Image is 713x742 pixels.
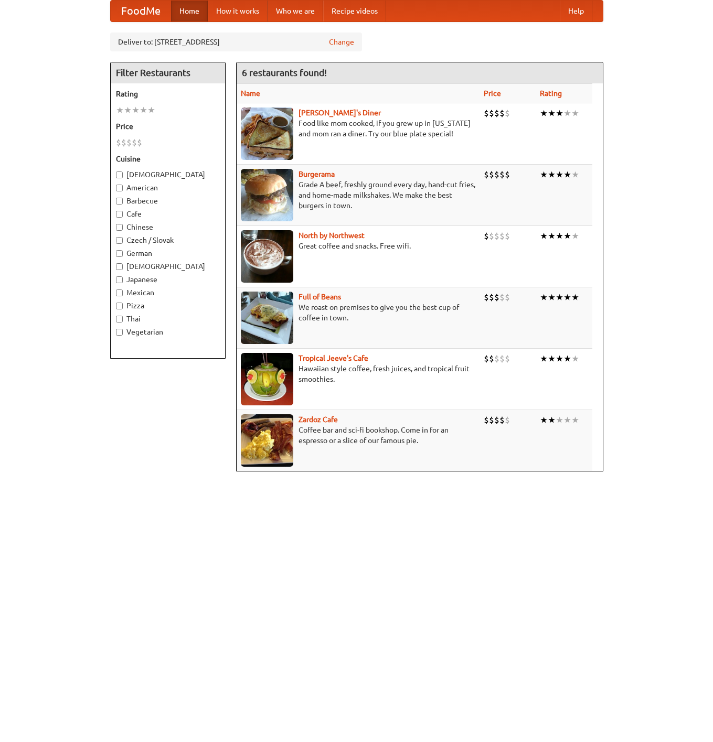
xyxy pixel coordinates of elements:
[116,237,123,244] input: Czech / Slovak
[484,292,489,303] li: $
[137,137,142,148] li: $
[241,414,293,467] img: zardoz.jpg
[329,37,354,47] a: Change
[505,169,510,180] li: $
[268,1,323,21] a: Who we are
[116,316,123,322] input: Thai
[241,241,475,251] p: Great coffee and snacks. Free wifi.
[499,230,505,242] li: $
[116,263,123,270] input: [DEMOGRAPHIC_DATA]
[241,302,475,323] p: We roast on premises to give you the best cup of coffee in town.
[505,353,510,364] li: $
[241,292,293,344] img: beans.jpg
[132,104,140,116] li: ★
[299,293,341,301] a: Full of Beans
[116,198,123,205] input: Barbecue
[489,292,494,303] li: $
[171,1,208,21] a: Home
[556,353,563,364] li: ★
[241,89,260,98] a: Name
[489,169,494,180] li: $
[116,169,220,180] label: [DEMOGRAPHIC_DATA]
[540,414,548,426] li: ★
[484,414,489,426] li: $
[116,250,123,257] input: German
[484,353,489,364] li: $
[116,211,123,218] input: Cafe
[571,292,579,303] li: ★
[241,107,293,160] img: sallys.jpg
[242,68,327,78] ng-pluralize: 6 restaurants found!
[241,118,475,139] p: Food like mom cooked, if you grew up in [US_STATE] and mom ran a diner. Try our blue plate special!
[116,287,220,298] label: Mexican
[563,169,571,180] li: ★
[116,185,123,191] input: American
[505,107,510,119] li: $
[484,169,489,180] li: $
[116,261,220,272] label: [DEMOGRAPHIC_DATA]
[116,224,123,231] input: Chinese
[489,353,494,364] li: $
[116,329,123,336] input: Vegetarian
[116,327,220,337] label: Vegetarian
[540,107,548,119] li: ★
[323,1,386,21] a: Recipe videos
[540,292,548,303] li: ★
[484,230,489,242] li: $
[540,230,548,242] li: ★
[563,107,571,119] li: ★
[116,222,220,232] label: Chinese
[299,415,338,424] a: Zardoz Cafe
[116,303,123,309] input: Pizza
[494,353,499,364] li: $
[548,230,556,242] li: ★
[489,107,494,119] li: $
[299,170,335,178] a: Burgerama
[116,196,220,206] label: Barbecue
[116,274,220,285] label: Japanese
[116,248,220,259] label: German
[571,414,579,426] li: ★
[116,209,220,219] label: Cafe
[563,414,571,426] li: ★
[563,230,571,242] li: ★
[556,414,563,426] li: ★
[556,230,563,242] li: ★
[116,235,220,245] label: Czech / Slovak
[560,1,592,21] a: Help
[121,137,126,148] li: $
[494,292,499,303] li: $
[540,169,548,180] li: ★
[116,289,123,296] input: Mexican
[571,353,579,364] li: ★
[548,107,556,119] li: ★
[505,230,510,242] li: $
[499,353,505,364] li: $
[147,104,155,116] li: ★
[484,107,489,119] li: $
[571,230,579,242] li: ★
[111,1,171,21] a: FoodMe
[563,353,571,364] li: ★
[124,104,132,116] li: ★
[556,169,563,180] li: ★
[132,137,137,148] li: $
[116,121,220,132] h5: Price
[563,292,571,303] li: ★
[241,230,293,283] img: north.jpg
[548,292,556,303] li: ★
[489,414,494,426] li: $
[499,107,505,119] li: $
[299,109,381,117] a: [PERSON_NAME]'s Diner
[116,154,220,164] h5: Cuisine
[489,230,494,242] li: $
[241,363,475,384] p: Hawaiian style coffee, fresh juices, and tropical fruit smoothies.
[116,89,220,99] h5: Rating
[299,354,368,362] b: Tropical Jeeve's Cafe
[505,292,510,303] li: $
[556,292,563,303] li: ★
[208,1,268,21] a: How it works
